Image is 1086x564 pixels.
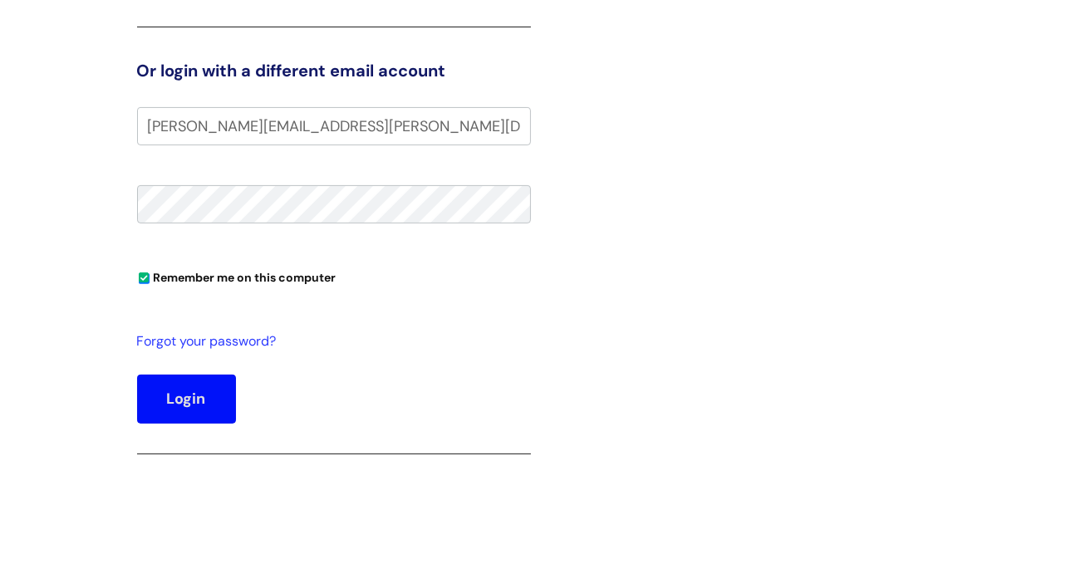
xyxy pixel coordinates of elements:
[137,267,337,285] label: Remember me on this computer
[139,273,150,284] input: Remember me on this computer
[137,263,531,290] div: You can uncheck this option if you're logging in from a shared device
[137,107,531,145] input: Your e-mail address
[137,375,236,423] button: Login
[137,330,523,354] a: Forgot your password?
[137,61,531,81] h3: Or login with a different email account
